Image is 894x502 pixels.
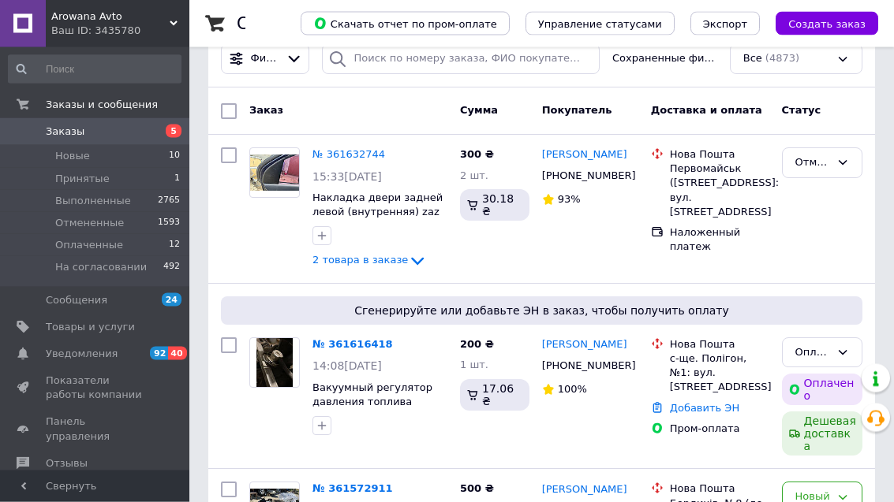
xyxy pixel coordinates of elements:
span: Отзывы [46,456,88,470]
span: Экспорт [703,18,747,30]
a: [PERSON_NAME] [542,338,627,353]
a: № 361572911 [312,483,393,495]
a: № 361632744 [312,149,385,161]
div: Дешевая доставка [782,412,862,456]
span: 2765 [158,194,180,208]
a: Накладка двери задней левой (внутренняя) zaz Vida Chevrolet Aveo віда Заз Вида шевроле Авео т-250 [312,192,443,262]
button: Создать заказ [776,12,878,35]
button: Экспорт [690,12,760,35]
span: 2 товара в заказе [312,255,408,267]
div: Первомайськ ([STREET_ADDRESS]: вул. [STREET_ADDRESS] [670,162,769,220]
span: 5 [166,125,181,138]
span: Покупатель [542,105,612,117]
span: Отмененные [55,216,124,230]
a: № 361616418 [312,339,393,351]
span: На согласовании [55,260,147,274]
span: Создать заказ [788,18,866,30]
span: 200 ₴ [460,339,494,351]
span: 100% [558,384,587,396]
span: 24 [162,293,181,307]
img: Фото товару [256,339,294,388]
div: Оплачено [782,374,862,406]
span: 1 шт. [460,359,488,371]
a: Добавить ЭН [670,403,739,415]
div: Нова Пошта [670,338,769,352]
h1: Список заказов [237,14,372,33]
div: Оплаченный [795,345,830,362]
span: Сохраненные фильтры: [612,52,717,67]
a: 2 товара в заказе [312,255,427,266]
span: 1 [174,172,180,186]
span: 93% [558,194,581,206]
span: 92 [150,347,168,360]
span: Статус [782,105,821,117]
span: 40 [168,347,186,360]
a: Фото товару [249,338,300,389]
span: 300 ₴ [460,149,494,161]
span: 500 ₴ [460,483,494,495]
input: Поиск по номеру заказа, ФИО покупателя, номеру телефона, Email, номеру накладной [322,44,600,75]
span: Все [743,52,762,67]
span: Arowana Avto [51,9,170,24]
a: [PERSON_NAME] [542,483,627,498]
a: Создать заказ [760,17,878,29]
a: Вакуумный регулятор давления топлива джили CK МК Geely MK СК оригинал бу разборка [312,382,437,452]
div: Нова Пошта [670,148,769,162]
div: [PHONE_NUMBER] [539,166,627,187]
span: Уведомления [46,347,118,361]
span: (4873) [765,53,799,65]
span: 492 [163,260,180,274]
div: Пром-оплата [670,422,769,437]
div: [PHONE_NUMBER] [539,356,627,377]
span: Управление статусами [538,18,662,30]
span: 12 [169,238,180,252]
a: Фото товару [249,148,300,199]
button: Управление статусами [526,12,675,35]
span: Доставка и оплата [651,105,762,117]
span: Панель управления [46,415,146,443]
div: Нова Пошта [670,482,769,496]
span: Принятые [55,172,110,186]
span: Сгенерируйте или добавьте ЭН в заказ, чтобы получить оплату [227,303,856,319]
button: Скачать отчет по пром-оплате [301,12,510,35]
div: 17.06 ₴ [460,380,529,411]
span: Скачать отчет по пром-оплате [313,17,497,31]
div: Отменен [795,155,830,172]
span: Сообщения [46,293,107,307]
span: Выполненные [55,194,131,208]
span: 15:33[DATE] [312,171,382,184]
div: с-ще. Полігон, №1: вул. [STREET_ADDRESS] [670,352,769,396]
span: Показатели работы компании [46,374,146,402]
img: Фото товару [250,155,299,192]
span: Заказ [249,105,283,117]
a: [PERSON_NAME] [542,148,627,163]
span: Новые [55,149,90,163]
span: 14:08[DATE] [312,360,382,373]
span: Заказы и сообщения [46,98,158,112]
input: Поиск [8,55,181,84]
span: Оплаченные [55,238,123,252]
span: Заказы [46,125,84,139]
span: Товары и услуги [46,320,135,334]
span: 1593 [158,216,180,230]
span: 2 шт. [460,170,488,182]
div: 30.18 ₴ [460,190,529,221]
div: Наложенный платеж [670,226,769,255]
span: 10 [169,149,180,163]
div: Ваш ID: 3435780 [51,24,189,38]
span: Фильтры [251,52,279,67]
span: Сумма [460,105,498,117]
